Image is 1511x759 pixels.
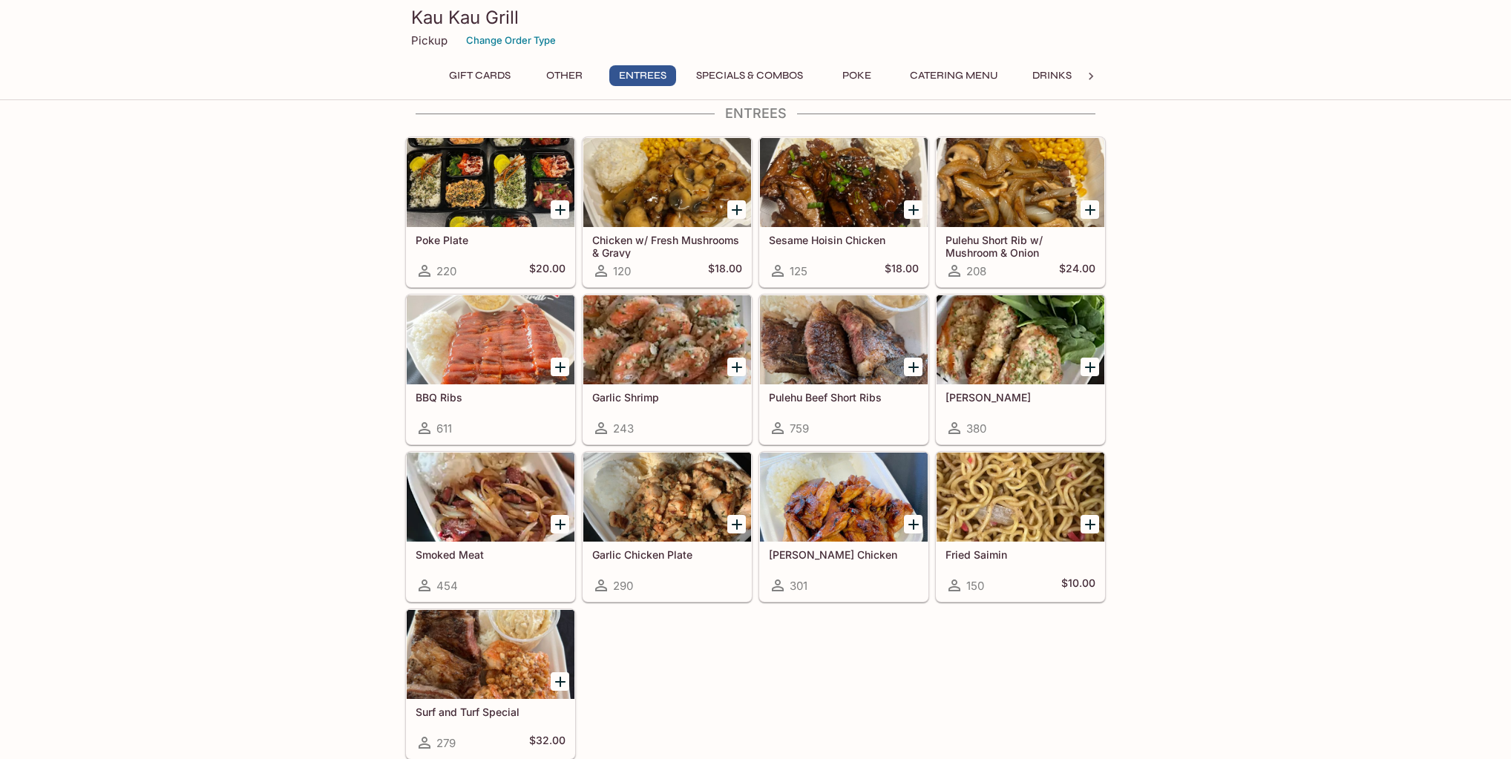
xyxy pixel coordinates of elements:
[1061,576,1095,594] h5: $10.00
[529,734,566,752] h5: $32.00
[592,548,742,561] h5: Garlic Chicken Plate
[937,138,1104,227] div: Pulehu Short Rib w/ Mushroom & Onion
[688,65,811,86] button: Specials & Combos
[790,421,809,436] span: 759
[966,264,986,278] span: 208
[760,295,928,384] div: Pulehu Beef Short Ribs
[551,358,569,376] button: Add BBQ Ribs
[583,295,752,444] a: Garlic Shrimp243
[592,391,742,404] h5: Garlic Shrimp
[1018,65,1085,86] button: Drinks
[406,137,575,287] a: Poke Plate220$20.00
[436,421,452,436] span: 611
[885,262,919,280] h5: $18.00
[436,264,456,278] span: 220
[769,234,919,246] h5: Sesame Hoisin Chicken
[529,262,566,280] h5: $20.00
[613,421,634,436] span: 243
[727,358,746,376] button: Add Garlic Shrimp
[945,391,1095,404] h5: [PERSON_NAME]
[416,706,566,718] h5: Surf and Turf Special
[904,515,922,533] button: Add Teri Chicken
[936,295,1105,444] a: [PERSON_NAME]380
[406,609,575,759] a: Surf and Turf Special279$32.00
[937,295,1104,384] div: Garlic Ahi
[769,391,919,404] h5: Pulehu Beef Short Ribs
[1081,358,1099,376] button: Add Garlic Ahi
[759,452,928,602] a: [PERSON_NAME] Chicken301
[936,137,1105,287] a: Pulehu Short Rib w/ Mushroom & Onion208$24.00
[551,672,569,691] button: Add Surf and Turf Special
[411,6,1100,29] h3: Kau Kau Grill
[416,548,566,561] h5: Smoked Meat
[459,29,563,52] button: Change Order Type
[708,262,742,280] h5: $18.00
[609,65,676,86] button: Entrees
[551,515,569,533] button: Add Smoked Meat
[760,453,928,542] div: Teri Chicken
[406,452,575,602] a: Smoked Meat454
[790,579,807,593] span: 301
[583,453,751,542] div: Garlic Chicken Plate
[790,264,807,278] span: 125
[406,295,575,444] a: BBQ Ribs611
[441,65,519,86] button: Gift Cards
[407,138,574,227] div: Poke Plate
[966,579,984,593] span: 150
[937,453,1104,542] div: Fried Saimin
[416,391,566,404] h5: BBQ Ribs
[759,137,928,287] a: Sesame Hoisin Chicken125$18.00
[436,579,458,593] span: 454
[583,295,751,384] div: Garlic Shrimp
[1081,200,1099,219] button: Add Pulehu Short Rib w/ Mushroom & Onion
[436,736,456,750] span: 279
[416,234,566,246] h5: Poke Plate
[583,138,751,227] div: Chicken w/ Fresh Mushrooms & Gravy
[769,548,919,561] h5: [PERSON_NAME] Chicken
[407,295,574,384] div: BBQ Ribs
[902,65,1006,86] button: Catering Menu
[551,200,569,219] button: Add Poke Plate
[727,515,746,533] button: Add Garlic Chicken Plate
[411,33,448,47] p: Pickup
[613,264,631,278] span: 120
[531,65,597,86] button: Other
[759,295,928,444] a: Pulehu Beef Short Ribs759
[945,548,1095,561] h5: Fried Saimin
[592,234,742,258] h5: Chicken w/ Fresh Mushrooms & Gravy
[583,137,752,287] a: Chicken w/ Fresh Mushrooms & Gravy120$18.00
[945,234,1095,258] h5: Pulehu Short Rib w/ Mushroom & Onion
[1081,515,1099,533] button: Add Fried Saimin
[904,200,922,219] button: Add Sesame Hoisin Chicken
[727,200,746,219] button: Add Chicken w/ Fresh Mushrooms & Gravy
[760,138,928,227] div: Sesame Hoisin Chicken
[1059,262,1095,280] h5: $24.00
[405,105,1106,122] h4: Entrees
[823,65,890,86] button: Poke
[966,421,986,436] span: 380
[904,358,922,376] button: Add Pulehu Beef Short Ribs
[583,452,752,602] a: Garlic Chicken Plate290
[407,453,574,542] div: Smoked Meat
[613,579,633,593] span: 290
[407,610,574,699] div: Surf and Turf Special
[936,452,1105,602] a: Fried Saimin150$10.00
